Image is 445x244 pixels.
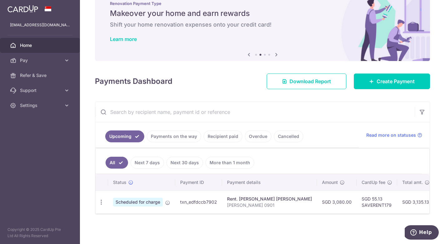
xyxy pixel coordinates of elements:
[20,72,61,79] span: Refer & Save
[204,130,242,142] a: Recipient paid
[113,179,126,186] span: Status
[106,157,128,169] a: All
[317,191,357,213] td: SGD 3,080.00
[357,191,397,213] td: SGD 55.13 SAVERENT179
[222,174,317,191] th: Payment details
[366,132,416,138] span: Read more on statuses
[354,74,430,89] a: Create Payment
[205,157,254,169] a: More than 1 month
[175,174,222,191] th: Payment ID
[110,21,415,28] h6: Shift your home renovation expenses onto your credit card!
[147,130,201,142] a: Payments on the way
[10,22,70,28] p: [EMAIL_ADDRESS][DOMAIN_NAME]
[7,5,38,13] img: CardUp
[366,132,422,138] a: Read more on statuses
[322,179,338,186] span: Amount
[110,36,137,42] a: Learn more
[95,102,415,122] input: Search by recipient name, payment id or reference
[227,202,312,208] p: [PERSON_NAME] 0901
[105,130,144,142] a: Upcoming
[267,74,346,89] a: Download Report
[274,130,303,142] a: Cancelled
[397,191,435,213] td: SGD 3,135.13
[20,42,61,48] span: Home
[166,157,203,169] a: Next 30 days
[113,198,163,206] span: Scheduled for charge
[20,87,61,94] span: Support
[402,179,423,186] span: Total amt.
[227,196,312,202] div: Rent. [PERSON_NAME] [PERSON_NAME]
[110,1,415,6] p: Renovation Payment Type
[20,102,61,109] span: Settings
[362,179,385,186] span: CardUp fee
[131,157,164,169] a: Next 7 days
[20,57,61,64] span: Pay
[377,78,415,85] span: Create Payment
[405,225,439,241] iframe: Opens a widget where you can find more information
[95,76,172,87] h4: Payments Dashboard
[175,191,222,213] td: txn_edfdccb7902
[110,8,415,18] h5: Makeover your home and earn rewards
[245,130,271,142] a: Overdue
[289,78,331,85] span: Download Report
